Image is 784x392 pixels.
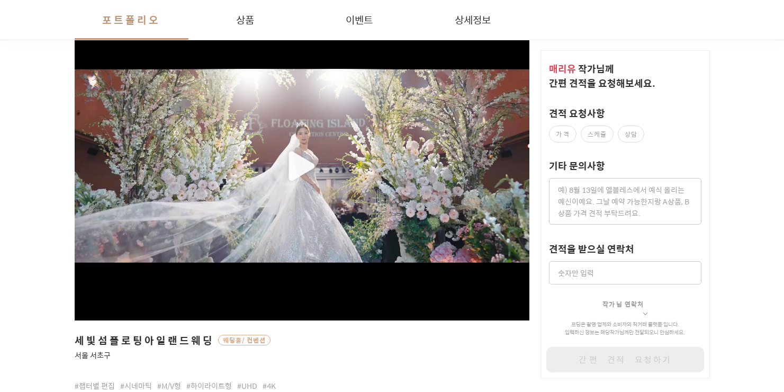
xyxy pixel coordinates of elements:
[549,61,655,90] span: 작가 님께 간편 견적을 요청해보세요.
[75,11,530,391] button: 세빛섬플로팅아일랜드웨딩웨딩홀/컨벤션서울 서초구#챕터별 편집#시네마틱#M/V형#하이라이트형#UHD#4K
[218,335,271,345] span: 웨딩홀/컨벤션
[549,106,605,120] label: 견적 요청사항
[546,347,704,372] button: 간편 견적 요청하기
[618,126,644,142] label: 상담
[186,380,232,391] span: #하이라이트형
[70,301,137,327] a: 대화
[75,350,530,360] span: 서울 서초구
[549,242,634,256] label: 견적을 받으실 연락처
[75,380,115,391] span: #챕터별 편집
[97,317,110,326] span: 대화
[602,299,644,309] span: 작가님 연락처
[549,320,701,336] p: 프딩은 촬영 업체와 소비자의 직거래 플랫폼 입니다. 입력하신 정보는 해당 작가 님께만 전달되오니 안심하세요.
[237,380,257,391] span: #UHD
[164,317,176,325] span: 설정
[33,317,40,325] span: 홈
[120,380,152,391] span: #시네마틱
[549,261,701,284] input: 숫자만 입력
[602,284,647,317] button: 작가님 연락처
[549,126,576,142] label: 가격
[549,158,605,173] label: 기타 문의사항
[157,380,181,391] span: #M/V형
[75,333,214,348] span: 세빛섬플로팅아일랜드웨딩
[137,301,203,327] a: 설정
[581,126,614,142] label: 스케줄
[549,61,576,76] span: 매리유
[263,380,276,391] span: #4K
[3,301,70,327] a: 홈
